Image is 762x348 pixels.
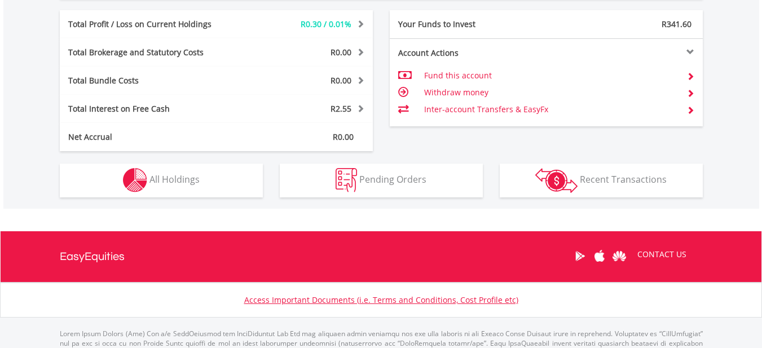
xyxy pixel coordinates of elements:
[424,101,677,118] td: Inter-account Transfers & EasyFx
[301,19,351,29] span: R0.30 / 0.01%
[60,47,243,58] div: Total Brokerage and Statutory Costs
[244,294,518,305] a: Access Important Documents (i.e. Terms and Conditions, Cost Profile etc)
[424,84,677,101] td: Withdraw money
[580,173,667,186] span: Recent Transactions
[500,164,703,197] button: Recent Transactions
[610,239,629,274] a: Huawei
[60,75,243,86] div: Total Bundle Costs
[359,173,426,186] span: Pending Orders
[331,75,351,86] span: R0.00
[390,47,547,59] div: Account Actions
[60,131,243,143] div: Net Accrual
[280,164,483,197] button: Pending Orders
[331,47,351,58] span: R0.00
[629,239,694,270] a: CONTACT US
[123,168,147,192] img: holdings-wht.png
[336,168,357,192] img: pending_instructions-wht.png
[333,131,354,142] span: R0.00
[570,239,590,274] a: Google Play
[60,231,125,282] a: EasyEquities
[60,19,243,30] div: Total Profit / Loss on Current Holdings
[331,103,351,114] span: R2.55
[535,168,578,193] img: transactions-zar-wht.png
[590,239,610,274] a: Apple
[149,173,200,186] span: All Holdings
[60,164,263,197] button: All Holdings
[424,67,677,84] td: Fund this account
[60,103,243,114] div: Total Interest on Free Cash
[390,19,547,30] div: Your Funds to Invest
[662,19,691,29] span: R341.60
